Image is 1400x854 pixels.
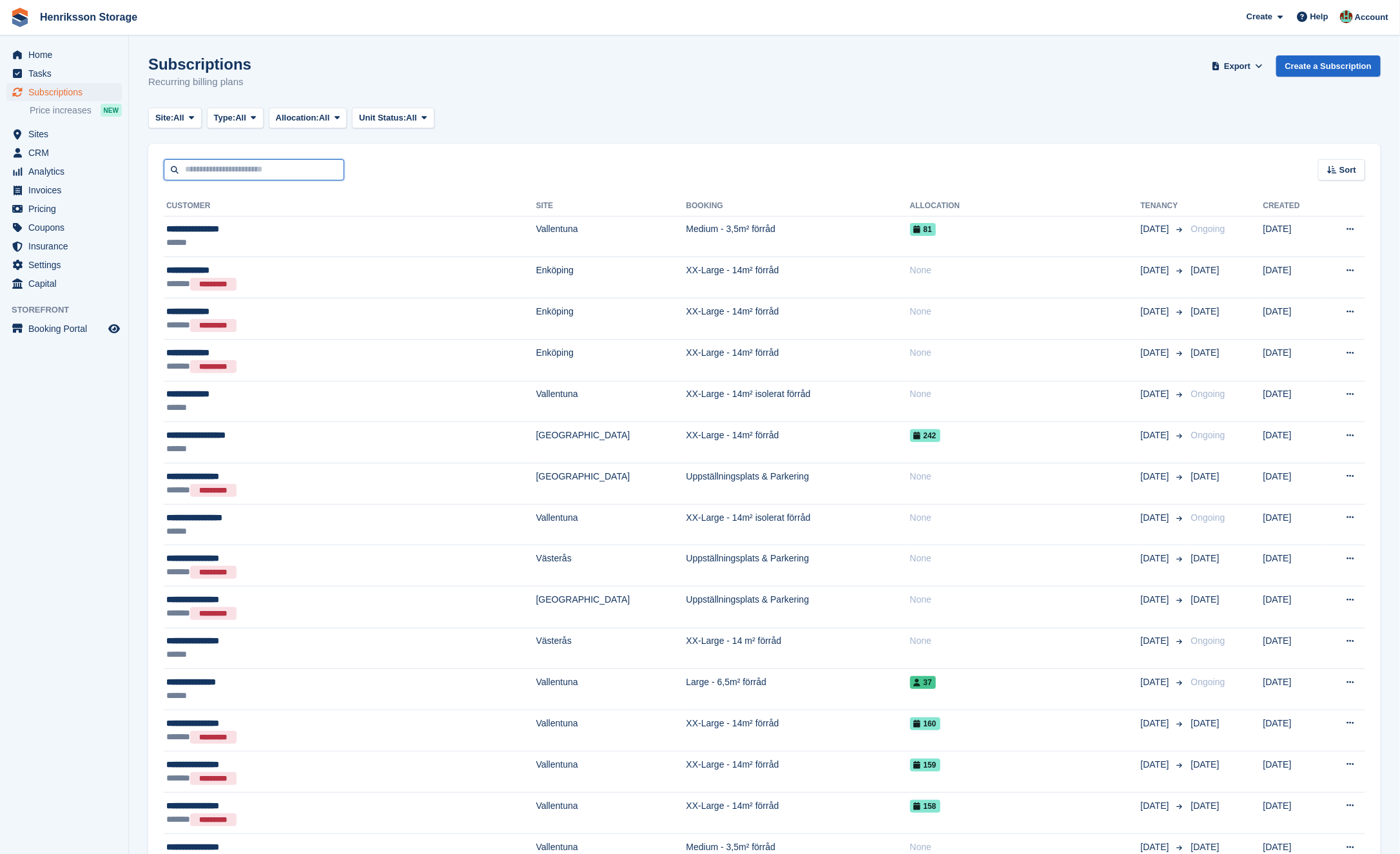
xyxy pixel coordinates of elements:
div: None [910,470,1141,483]
span: Sort [1339,164,1356,177]
span: Booking Portal [28,320,106,338]
a: menu [6,83,122,101]
span: [DATE] [1141,470,1172,483]
td: XX-Large - 14m² förråd [686,710,910,751]
span: [DATE] [1141,758,1172,772]
td: Vallentuna [536,381,686,422]
span: All [235,112,246,124]
span: 242 [910,429,940,442]
p: Recurring billing plans [148,75,251,90]
span: [DATE] [1191,471,1220,481]
span: [DATE] [1191,759,1220,770]
td: [DATE] [1263,463,1322,504]
td: [DATE] [1263,340,1322,381]
span: [DATE] [1191,265,1220,275]
td: XX-Large - 14m² förråd [686,792,910,833]
td: Vallentuna [536,216,686,257]
span: All [406,112,417,124]
span: [DATE] [1141,346,1172,360]
span: [DATE] [1191,718,1220,728]
a: menu [6,320,122,338]
td: Vallentuna [536,792,686,833]
td: [GEOGRAPHIC_DATA] [536,422,686,463]
span: Unit Status: [359,112,406,124]
td: [DATE] [1263,216,1322,257]
td: Uppställningsplats & Parkering [686,545,910,587]
button: Allocation: All [269,108,347,129]
td: Vallentuna [536,669,686,710]
a: menu [6,256,122,274]
span: Home [28,46,106,64]
span: [DATE] [1141,634,1172,648]
span: [DATE] [1141,799,1172,813]
span: Storefront [12,304,128,316]
td: [GEOGRAPHIC_DATA] [536,463,686,504]
span: [DATE] [1141,511,1172,525]
td: [DATE] [1263,381,1322,422]
td: Vallentuna [536,751,686,792]
div: None [910,387,1141,401]
td: [DATE] [1263,504,1322,545]
a: menu [6,162,122,180]
span: Ongoing [1191,430,1225,440]
span: Price increases [30,104,92,117]
button: Unit Status: All [352,108,434,129]
button: Site: All [148,108,202,129]
span: Create [1247,10,1272,23]
td: [DATE] [1263,628,1322,669]
a: menu [6,200,122,218]
span: Ongoing [1191,224,1225,234]
a: menu [6,218,122,237]
td: Västerås [536,545,686,587]
span: [DATE] [1141,222,1172,236]
span: 37 [910,676,936,689]
td: Västerås [536,628,686,669]
span: [DATE] [1141,717,1172,730]
td: Vallentuna [536,504,686,545]
span: Capital [28,275,106,293]
span: [DATE] [1141,264,1172,277]
div: None [910,634,1141,648]
td: [DATE] [1263,545,1322,587]
td: XX-Large - 14m² isolerat förråd [686,504,910,545]
td: XX-Large - 14m² förråd [686,422,910,463]
span: [DATE] [1191,801,1220,811]
td: [DATE] [1263,710,1322,751]
h1: Subscriptions [148,55,251,73]
a: menu [6,125,122,143]
td: Enköping [536,298,686,340]
span: [DATE] [1141,675,1172,689]
span: Insurance [28,237,106,255]
a: Henriksson Storage [35,6,142,28]
a: menu [6,237,122,255]
img: stora-icon-8386f47178a22dfd0bd8f6a31ec36ba5ce8667c1dd55bd0f319d3a0aa187defe.svg [10,8,30,27]
a: menu [6,144,122,162]
span: Ongoing [1191,677,1225,687]
a: menu [6,275,122,293]
span: Ongoing [1191,636,1225,646]
span: Help [1310,10,1328,23]
a: Preview store [106,321,122,336]
td: [DATE] [1263,298,1322,340]
a: Create a Subscription [1276,55,1381,77]
span: Settings [28,256,106,274]
td: Uppställningsplats & Parkering [686,587,910,628]
td: [DATE] [1263,751,1322,792]
button: Export [1209,55,1266,77]
span: [DATE] [1141,593,1172,607]
span: Coupons [28,218,106,237]
th: Created [1263,196,1322,217]
td: [DATE] [1263,792,1322,833]
span: Account [1355,11,1388,24]
a: menu [6,181,122,199]
div: None [910,511,1141,525]
span: Invoices [28,181,106,199]
span: Ongoing [1191,512,1225,523]
span: 160 [910,717,940,730]
button: Type: All [207,108,264,129]
span: Type: [214,112,236,124]
td: Enköping [536,257,686,298]
div: None [910,840,1141,854]
span: [DATE] [1191,347,1220,358]
span: Tasks [28,64,106,82]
